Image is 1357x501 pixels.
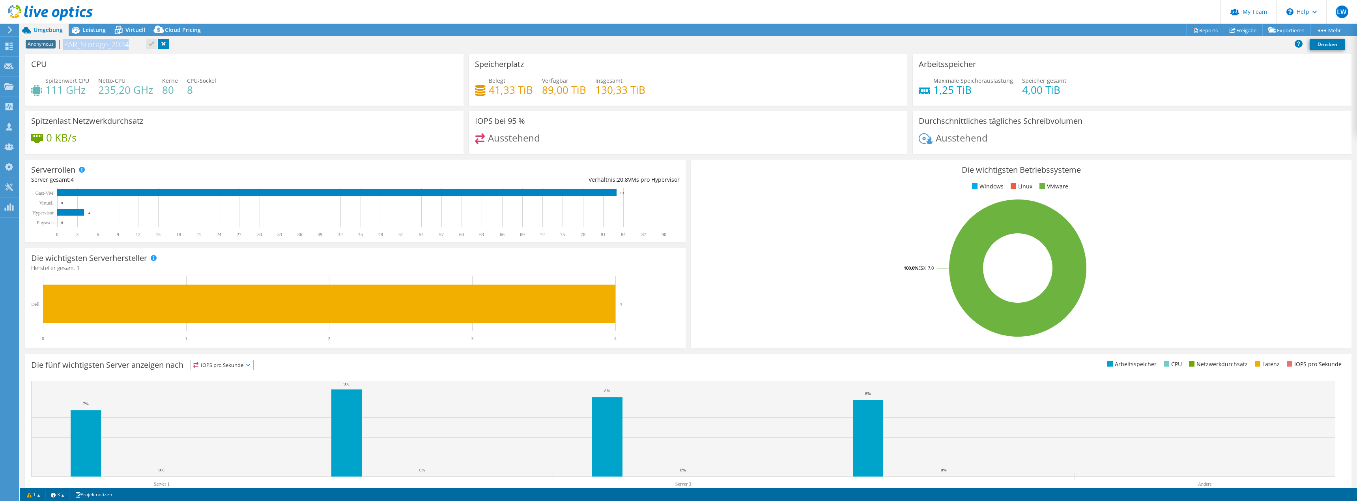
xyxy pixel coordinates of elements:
[1105,360,1157,369] li: Arbeitsspeicher
[1022,86,1066,94] h4: 4,00 TiB
[125,26,145,34] span: Virtuell
[187,77,216,84] span: CPU-Sockel
[1187,360,1248,369] li: Netzwerkdurchsatz
[475,60,524,69] h3: Speicherplatz
[641,232,646,237] text: 87
[918,265,934,271] tspan: ESXi 7.0
[941,467,947,472] text: 0%
[237,232,241,237] text: 27
[117,232,119,237] text: 9
[595,77,622,84] span: Insgesamt
[540,232,545,237] text: 72
[904,265,918,271] tspan: 100.0%
[328,336,330,341] text: 2
[1285,360,1342,369] li: IOPS pro Sekunde
[46,133,77,142] h4: 0 KB/s
[176,232,181,237] text: 18
[1186,24,1224,36] a: Reports
[36,190,54,196] text: Gast-VM
[542,86,586,94] h4: 89,00 TiB
[1009,182,1032,191] li: Linux
[489,86,533,94] h4: 41,33 TiB
[21,490,46,499] a: 1
[31,166,75,174] h3: Serverrollen
[581,232,585,237] text: 78
[191,360,253,370] span: IOPS pro Sekunde
[560,232,565,237] text: 75
[83,401,89,406] text: 7%
[475,117,525,125] h3: IOPS bei 95 %
[1310,39,1345,50] a: Drucken
[61,201,63,205] text: 0
[620,302,622,306] text: 4
[621,191,624,195] text: 83
[257,232,262,237] text: 30
[500,232,505,237] text: 66
[45,490,70,499] a: 3
[621,232,626,237] text: 84
[162,86,178,94] h4: 80
[31,302,39,307] text: Dell
[419,232,424,237] text: 54
[154,481,170,487] text: Server 1
[1336,6,1348,18] span: LW
[45,86,89,94] h4: 111 GHz
[56,232,58,237] text: 0
[37,220,54,225] text: Physisch
[71,176,74,183] span: 4
[459,232,464,237] text: 60
[185,336,187,341] text: 1
[42,336,44,341] text: 0
[358,232,363,237] text: 45
[933,77,1013,84] span: Maximale Speicherauslastung
[489,77,505,84] span: Belegt
[680,467,686,472] text: 0%
[595,86,645,94] h4: 130,33 TiB
[98,86,153,94] h4: 235,20 GHz
[919,117,1082,125] h3: Durchschnittliches tägliches Schreibvolumen
[1286,8,1293,15] svg: \n
[39,200,54,206] text: Virtuell
[61,221,63,225] text: 0
[217,232,221,237] text: 24
[1198,481,1211,487] text: Andere
[662,232,666,237] text: 90
[31,117,143,125] h3: Spitzenlast Netzwerkdurchsatz
[159,467,164,472] text: 0%
[196,232,201,237] text: 21
[542,77,568,84] span: Verfügbar
[165,26,201,34] span: Cloud Pricing
[187,86,216,94] h4: 8
[1253,360,1280,369] li: Latenz
[488,131,540,144] span: Ausstehend
[31,175,355,184] div: Server gesamt:
[1162,360,1182,369] li: CPU
[1037,182,1068,191] li: VMware
[919,60,976,69] h3: Arbeitsspeicher
[34,26,63,34] span: Umgebung
[355,175,680,184] div: Verhältnis: VMs pro Hypervisor
[31,60,47,69] h3: CPU
[69,490,118,499] a: Projektnotizen
[520,232,525,237] text: 69
[156,232,161,237] text: 15
[697,166,1346,174] h3: Die wichtigsten Betriebssysteme
[136,232,140,237] text: 12
[88,211,90,215] text: 4
[1310,24,1347,36] a: Mehr
[604,388,610,393] text: 8%
[82,26,106,34] span: Leistung
[479,232,484,237] text: 63
[970,182,1004,191] li: Windows
[614,336,617,341] text: 4
[398,232,403,237] text: 51
[344,382,350,386] text: 9%
[162,77,178,84] span: Kerne
[32,210,54,216] text: Hypervisor
[97,232,99,237] text: 6
[77,264,80,272] span: 1
[60,40,141,49] h1: PAR_Storage_2024
[76,232,79,237] text: 3
[1262,24,1311,36] a: Exportieren
[31,254,147,263] h3: Die wichtigsten Serverhersteller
